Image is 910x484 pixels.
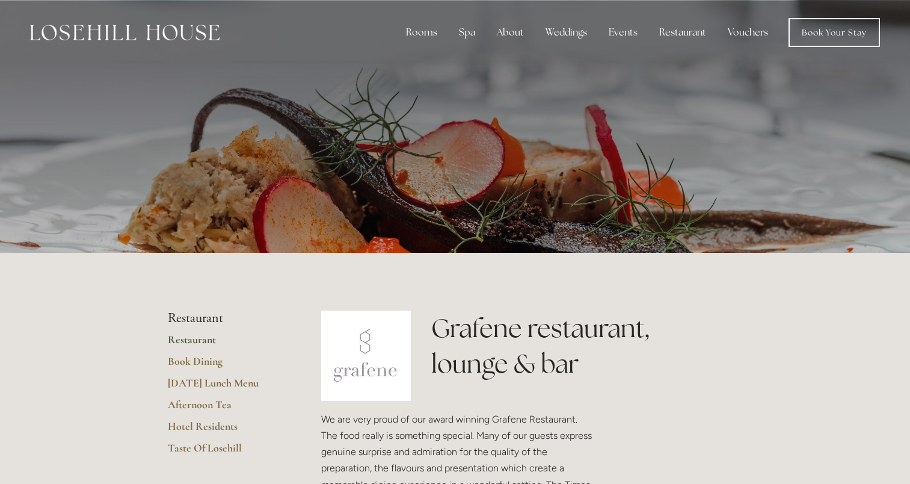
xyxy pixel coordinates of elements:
[30,25,220,40] img: Losehill House
[321,311,411,401] img: grafene.jpg
[168,376,283,398] a: [DATE] Lunch Menu
[168,333,283,355] a: Restaurant
[718,20,778,45] a: Vouchers
[168,311,283,326] li: Restaurant
[168,420,283,441] a: Hotel Residents
[599,20,647,45] div: Events
[168,398,283,420] a: Afternoon Tea
[168,355,283,376] a: Book Dining
[449,20,485,45] div: Spa
[789,18,880,47] a: Book Your Stay
[650,20,716,45] div: Restaurant
[536,20,597,45] div: Weddings
[431,311,742,382] h1: Grafene restaurant, lounge & bar
[396,20,447,45] div: Rooms
[487,20,533,45] div: About
[168,441,283,463] a: Taste Of Losehill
